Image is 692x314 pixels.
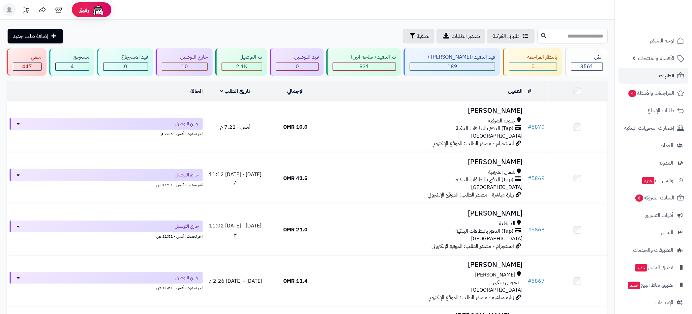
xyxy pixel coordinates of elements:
h3: [PERSON_NAME] [328,210,523,217]
div: تم التنفيذ ( ساحة اتين) [333,53,396,61]
div: 0 [509,63,557,70]
span: 4 [71,63,74,70]
span: المدونة [659,158,674,168]
span: طلبات الإرجاع [648,106,675,115]
div: اخر تحديث: أمس - 11:51 ص [10,181,203,188]
a: تطبيق المتجرجديد [619,260,688,275]
span: الإعدادات [655,298,674,307]
div: اخر تحديث: أمس - 11:51 ص [10,232,203,239]
span: انستجرام - مصدر الطلب: الموقع الإلكتروني [432,140,514,147]
a: #5869 [528,174,545,182]
a: الطلبات [619,68,688,84]
div: ملغي [13,53,42,61]
span: 189 [448,63,458,70]
a: بانتظار المراجعة 0 [501,48,563,76]
a: الحالة [190,87,203,95]
span: أمس - 7:22 م [220,123,251,131]
a: قيد التوصيل 0 [268,48,325,76]
a: العميل [508,87,523,95]
a: طلبات الإرجاع [619,103,688,118]
span: 0 [124,63,127,70]
span: شمال الشرقية [489,169,516,176]
a: لوحة التحكم [619,33,688,49]
span: [PERSON_NAME] [475,271,516,279]
span: زيارة مباشرة - مصدر الطلب: الموقع الإلكتروني [428,294,514,301]
span: تصدير الطلبات [452,32,480,40]
div: جاري التوصيل [162,53,208,61]
span: تـحـويـل بـنـكـي [493,279,520,286]
a: مسترجع 4 [48,48,96,76]
div: قيد التوصيل [276,53,319,61]
span: جديد [643,177,655,184]
a: ملغي 447 [5,48,48,76]
span: تطبيق المتجر [635,263,674,272]
span: جاري التوصيل [175,172,199,178]
span: جاري التوصيل [175,275,199,281]
div: 0 [276,63,318,70]
a: #5868 [528,226,545,234]
div: 4 [56,63,89,70]
a: الكل3561 [563,48,609,76]
span: # [528,123,532,131]
span: جديد [628,282,641,289]
span: 10.0 OMR [283,123,308,131]
span: # [528,277,532,285]
a: تحديثات المنصة [17,3,34,18]
span: جنوب الشرقية [488,117,516,125]
span: 831 [359,63,369,70]
span: الداخلية [499,220,516,227]
div: 831 [333,63,396,70]
div: اخر تحديث: أمس - 11:51 ص [10,284,203,291]
span: إضافة طلب جديد [13,32,48,40]
span: جاري التوصيل [175,223,199,230]
a: التطبيقات والخدمات [619,242,688,258]
div: قيد الاسترجاع [103,53,148,61]
div: 447 [13,63,41,70]
span: رفيق [78,6,89,14]
span: جديد [635,264,647,272]
span: (Tap) الدفع بالبطاقات البنكية [456,176,514,184]
a: إضافة طلب جديد [8,29,63,43]
h3: [PERSON_NAME] [328,107,523,115]
span: (Tap) الدفع بالبطاقات البنكية [456,227,514,235]
a: المراجعات والأسئلة4 [619,85,688,101]
a: #5870 [528,123,545,131]
span: 0 [296,63,299,70]
div: 0 [104,63,148,70]
span: [GEOGRAPHIC_DATA] [471,183,523,191]
span: 6 [636,195,644,202]
span: تصفية [417,32,429,40]
a: #5867 [528,277,545,285]
span: انستجرام - مصدر الطلب: الموقع الإلكتروني [432,242,514,250]
a: تم التوصيل 2.1K [214,48,268,76]
span: [GEOGRAPHIC_DATA] [471,286,523,294]
a: جاري التوصيل 10 [154,48,214,76]
span: الأقسام والمنتجات [638,54,675,63]
div: 189 [410,63,495,70]
a: الإعدادات [619,295,688,310]
span: [DATE] - [DATE] 2:26 م [209,277,262,285]
span: الطلبات [659,71,675,80]
img: logo-2.png [647,17,686,31]
span: التقارير [661,228,674,237]
a: قيد التنفيذ ([PERSON_NAME] ) 189 [402,48,501,76]
div: اخر تحديث: أمس - 7:25 م [10,130,203,137]
span: إشعارات التحويلات البنكية [624,123,675,133]
span: 3561 [581,63,594,70]
a: تاريخ الطلب [221,87,251,95]
span: [GEOGRAPHIC_DATA] [471,235,523,243]
span: [DATE] - [DATE] 11:12 م [209,170,261,186]
span: # [528,226,532,234]
span: وآتس آب [642,176,674,185]
a: تم التنفيذ ( ساحة اتين) 831 [325,48,402,76]
span: أدوات التسويق [645,211,674,220]
a: المدونة [619,155,688,171]
span: طلباتي المُوكلة [493,32,520,40]
span: 21.0 OMR [283,226,308,234]
div: 2080 [222,63,262,70]
span: السلات المتروكة [635,193,675,202]
a: الإجمالي [287,87,304,95]
h3: [PERSON_NAME] [328,158,523,166]
span: 0 [531,63,535,70]
img: ai-face.png [92,3,105,16]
